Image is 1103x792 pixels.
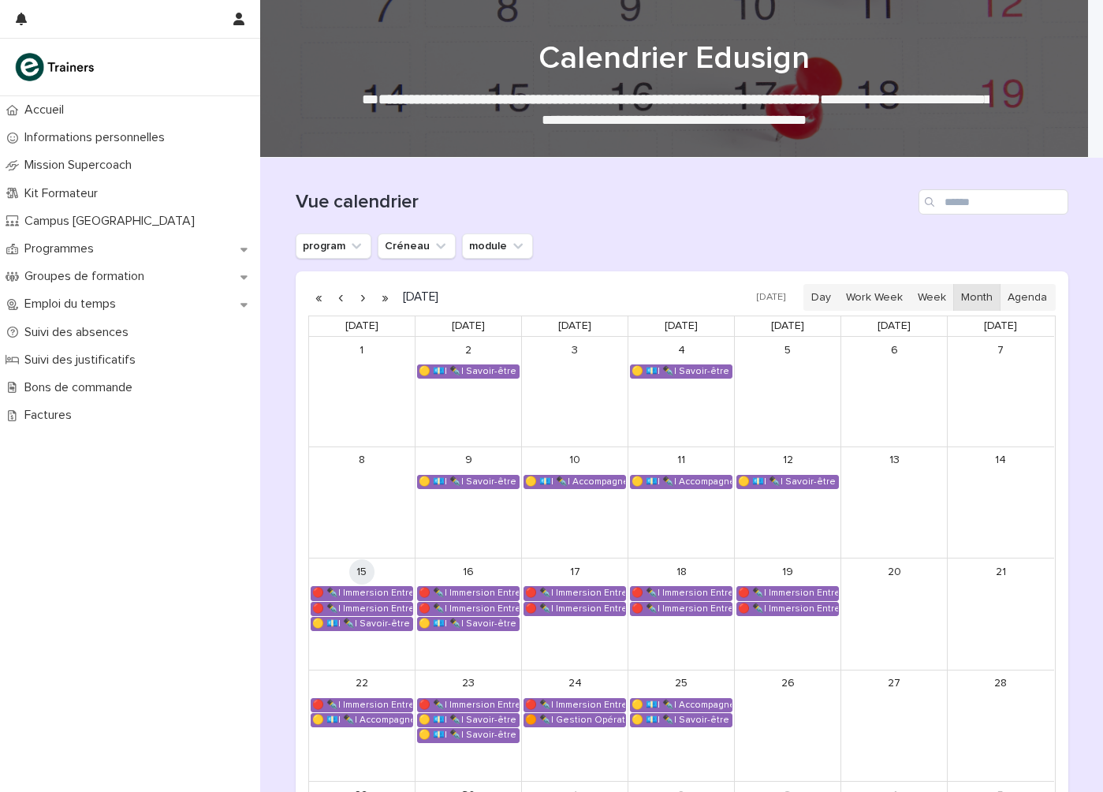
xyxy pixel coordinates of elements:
[631,587,732,600] div: 🔴 ✒️| Immersion Entreprise - Immersion tutorée
[18,158,144,173] p: Mission Supercoach
[415,446,522,558] td: September 9, 2025
[953,284,1001,311] button: Month
[378,233,456,259] button: Créneau
[628,337,735,446] td: September 4, 2025
[349,448,374,473] a: September 8, 2025
[418,618,519,630] div: 🟡 💶| ✒️| Savoir-être métier - Communication interpersonnelle avec les personnes accompagnées et l...
[838,284,911,311] button: Work Week
[735,670,841,781] td: September 26, 2025
[18,130,177,145] p: Informations personnelles
[456,671,481,697] a: September 23, 2025
[18,353,148,368] p: Suivi des justificatifs
[456,448,481,473] a: September 9, 2025
[737,587,838,600] div: 🔴 ✒️| Immersion Entreprise - Immersion tutorée
[418,587,519,600] div: 🔴 ✒️| Immersion Entreprise - Immersion tutorée
[841,670,948,781] td: September 27, 2025
[456,559,481,585] a: September 16, 2025
[948,670,1054,781] td: September 28, 2025
[841,559,948,670] td: September 20, 2025
[737,603,838,615] div: 🔴 ✒️| Immersion Entreprise - Immersion tutorée
[462,233,533,259] button: module
[562,559,587,585] a: September 17, 2025
[631,699,732,712] div: 🟡 💶| ✒️| Accompagnement Immersion - Retour de l'immersion tutorée
[775,559,800,585] a: September 19, 2025
[661,316,701,336] a: Thursday
[296,233,371,259] button: program
[919,189,1068,215] input: Search
[988,559,1013,585] a: September 21, 2025
[669,559,694,585] a: September 18, 2025
[522,337,628,446] td: September 3, 2025
[311,699,413,712] div: 🔴 ✒️| Immersion Entreprise - Immersion tutorée
[522,446,628,558] td: September 10, 2025
[735,559,841,670] td: September 19, 2025
[311,603,413,615] div: 🔴 ✒️| Immersion Entreprise - Immersion tutorée
[308,285,330,310] button: Previous year
[330,285,352,310] button: Previous month
[735,337,841,446] td: September 5, 2025
[18,380,145,395] p: Bons de commande
[631,476,732,488] div: 🟡 💶| ✒️| Accompagnement Immersion - Préparation de l'immersion tutorée
[988,671,1013,697] a: September 28, 2025
[349,338,374,363] a: September 1, 2025
[881,338,907,363] a: September 6, 2025
[415,559,522,670] td: September 16, 2025
[18,325,141,340] p: Suivi des absences
[415,670,522,781] td: September 23, 2025
[18,269,157,284] p: Groupes de formation
[948,337,1054,446] td: September 7, 2025
[18,408,84,423] p: Factures
[524,714,625,727] div: 🟠 ✒️| Gestion Opérationnelle - Cérémonie de Clôture
[555,316,594,336] a: Wednesday
[309,337,415,446] td: September 1, 2025
[397,291,438,303] h2: [DATE]
[309,446,415,558] td: September 8, 2025
[669,671,694,697] a: September 25, 2025
[18,297,129,312] p: Emploi du temps
[988,448,1013,473] a: September 14, 2025
[524,587,625,600] div: 🔴 ✒️| Immersion Entreprise - Immersion tutorée
[881,671,907,697] a: September 27, 2025
[775,448,800,473] a: September 12, 2025
[13,51,99,83] img: K0CqGN7SDeD6s4JG8KQk
[735,446,841,558] td: September 12, 2025
[456,338,481,363] a: September 2, 2025
[349,559,374,585] a: September 15, 2025
[768,316,807,336] a: Friday
[631,714,732,727] div: 🟡 💶| ✒️| Savoir-être métier - Relation Client
[418,476,519,488] div: 🟡 💶| ✒️| Savoir-être métier - Gestion des émotions et du stress
[374,285,397,310] button: Next year
[311,618,413,630] div: 🟡 💶| ✒️| Savoir-être métier - Communication interpersonnelle avec les personnes accompagnées et l...
[418,603,519,615] div: 🔴 ✒️| Immersion Entreprise - Immersion tutorée
[418,365,519,378] div: 🟡 💶| ✒️| Savoir-être métier - Relation Client
[309,670,415,781] td: September 22, 2025
[631,603,732,615] div: 🔴 ✒️| Immersion Entreprise - Immersion tutorée
[737,476,838,488] div: 🟡 💶| ✒️| Savoir-être métier - Gestion des émotions et du stress
[296,191,912,214] h1: Vue calendrier
[881,559,907,585] a: September 20, 2025
[18,186,110,201] p: Kit Formateur
[669,338,694,363] a: September 4, 2025
[418,714,519,727] div: 🟡 💶| ✒️| Savoir-être métier - Mobilisation et valorisation de ses forces et talents
[311,714,413,727] div: 🟡 💶| ✒️| Accompagnement Immersion - Retour de l'immersion tutorée
[311,587,413,600] div: 🔴 ✒️| Immersion Entreprise - Immersion tutorée
[775,671,800,697] a: September 26, 2025
[562,338,587,363] a: September 3, 2025
[775,338,800,363] a: September 5, 2025
[18,241,106,256] p: Programmes
[948,559,1054,670] td: September 21, 2025
[415,337,522,446] td: September 2, 2025
[669,448,694,473] a: September 11, 2025
[803,284,839,311] button: Day
[749,286,793,309] button: [DATE]
[881,448,907,473] a: September 13, 2025
[910,284,954,311] button: Week
[342,316,382,336] a: Monday
[349,671,374,697] a: September 22, 2025
[628,670,735,781] td: September 25, 2025
[524,476,625,488] div: 🟡 💶| ✒️| Accompagnement Immersion - Préparation de l'immersion tutorée
[524,699,625,712] div: 🔴 ✒️| Immersion Entreprise - Immersion tutorée
[418,729,519,742] div: 🟡 💶| ✒️| Savoir-être métier - Relation Client
[981,316,1020,336] a: Sunday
